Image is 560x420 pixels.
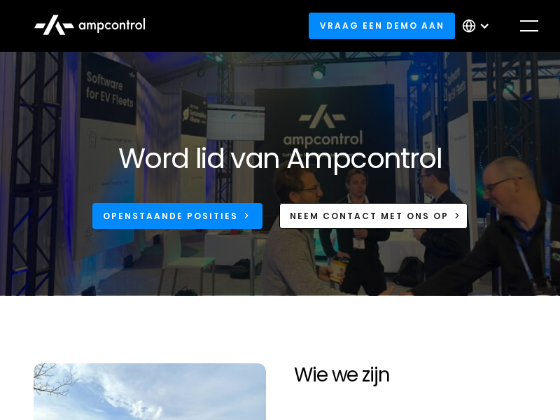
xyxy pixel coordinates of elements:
[103,210,238,223] div: Openstaande posities
[118,141,442,175] h1: Word lid van Ampcontrol
[92,203,262,229] a: Openstaande posities
[290,210,449,223] div: NEEM CONTACT MET ONS OP
[294,363,526,387] h2: Wie we zijn
[279,203,468,229] a: NEEM CONTACT MET ONS OP
[309,13,455,38] a: Vraag een demo aan
[510,6,549,45] div: menu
